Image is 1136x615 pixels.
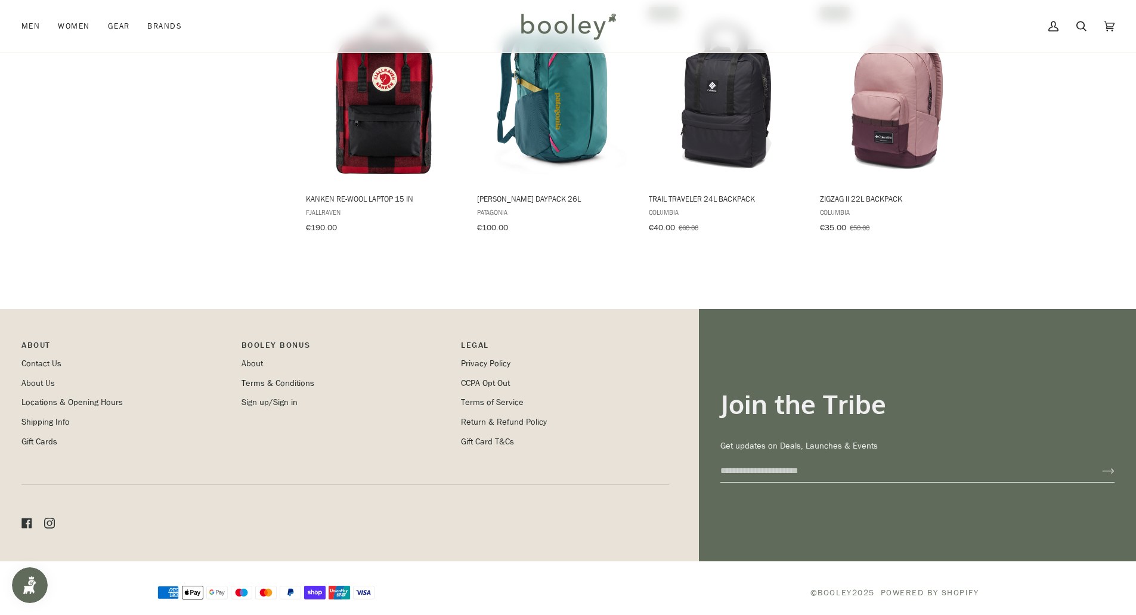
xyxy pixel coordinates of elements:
span: Fjallraven [306,207,460,217]
a: About [242,358,263,369]
span: Columbia [649,207,803,217]
span: [PERSON_NAME] Daypack 26L [477,193,632,204]
span: €40.00 [649,222,675,233]
img: Columbia Zigzag II 22L Backpack Fig/Moonvista/Snowdrift - Booley Galway [818,16,976,174]
a: Shipping Info [21,416,70,428]
a: Trail Traveler 24L Backpack [647,5,805,237]
button: Join [1083,462,1115,481]
span: €50.00 [850,222,869,233]
span: Zigzag II 22L Backpack [820,193,974,204]
span: Brands [147,20,182,32]
h3: Join the Tribe [720,388,1115,421]
span: Men [21,20,40,32]
a: Refugio Daypack 26L [475,5,633,237]
p: Get updates on Deals, Launches & Events [720,440,1115,453]
a: CCPA Opt Out [461,378,510,389]
span: €60.00 [679,222,698,233]
span: Kanken Re-Wool Laptop 15 in [306,193,460,204]
span: €100.00 [477,222,508,233]
iframe: Button to open loyalty program pop-up [12,567,48,603]
img: Columbia Trail Traveler 24L Backpack Black - Booley Galway [647,16,805,174]
span: Columbia [820,207,974,217]
span: Patagonia [477,207,632,217]
input: your-email@example.com [720,460,1083,482]
a: Privacy Policy [461,358,510,369]
img: Patagonia Refugio Daypack 26L Wetland Blue - Booley Galway [475,16,633,174]
a: Powered by Shopify [881,587,979,598]
img: Booley [516,9,620,44]
a: Return & Refund Policy [461,416,547,428]
p: Pipeline_Footer Main [21,339,230,357]
a: Sign up/Sign in [242,397,298,408]
a: Terms of Service [461,397,524,408]
a: Terms & Conditions [242,378,314,389]
span: €190.00 [306,222,337,233]
p: Pipeline_Footer Sub [461,339,669,357]
span: Women [58,20,89,32]
span: €35.00 [820,222,846,233]
img: Fjallraven Kanken Re-Wool Laptop 15 in Red / Black - Booley Galway [304,16,462,174]
span: Gear [108,20,130,32]
a: Booley [818,587,852,598]
a: Locations & Opening Hours [21,397,123,408]
a: Contact Us [21,358,61,369]
span: Trail Traveler 24L Backpack [649,193,803,204]
a: Gift Cards [21,436,57,447]
span: © 2025 [810,586,875,599]
a: Zigzag II 22L Backpack [818,5,976,237]
p: Booley Bonus [242,339,450,357]
a: Kanken Re-Wool Laptop 15 in [304,5,462,237]
a: Gift Card T&Cs [461,436,514,447]
a: About Us [21,378,55,389]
